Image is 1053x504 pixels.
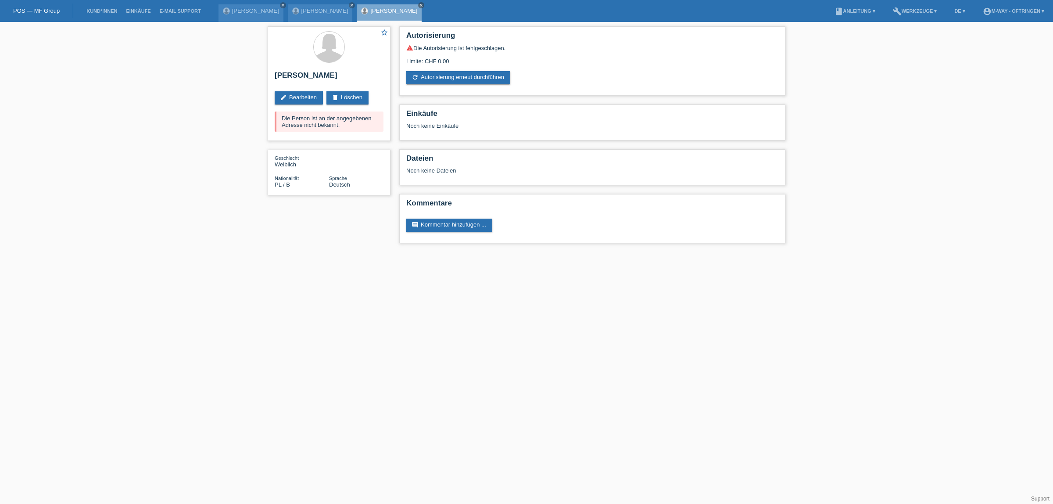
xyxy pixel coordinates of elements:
[406,44,413,51] i: warning
[406,154,778,167] h2: Dateien
[419,3,423,7] i: close
[370,7,417,14] a: [PERSON_NAME]
[418,2,424,8] a: close
[412,221,419,228] i: comment
[155,8,205,14] a: E-Mail Support
[275,112,383,132] div: Die Person ist an der angegebenen Adresse nicht bekannt.
[406,122,778,136] div: Noch keine Einkäufe
[275,71,383,84] h2: [PERSON_NAME]
[1031,496,1049,502] a: Support
[232,7,279,14] a: [PERSON_NAME]
[835,7,843,16] i: book
[329,176,347,181] span: Sprache
[406,51,778,65] div: Limite: CHF 0.00
[332,94,339,101] i: delete
[406,31,778,44] h2: Autorisierung
[329,181,350,188] span: Deutsch
[893,7,902,16] i: build
[349,2,355,8] a: close
[950,8,969,14] a: DE ▾
[275,155,299,161] span: Geschlecht
[406,71,510,84] a: refreshAutorisierung erneut durchführen
[412,74,419,81] i: refresh
[350,3,354,7] i: close
[82,8,122,14] a: Kund*innen
[13,7,60,14] a: POS — MF Group
[380,29,388,36] i: star_border
[275,91,323,104] a: editBearbeiten
[380,29,388,38] a: star_border
[326,91,369,104] a: deleteLöschen
[301,7,348,14] a: [PERSON_NAME]
[406,167,674,174] div: Noch keine Dateien
[978,8,1049,14] a: account_circlem-way - Oftringen ▾
[406,199,778,212] h2: Kommentare
[275,176,299,181] span: Nationalität
[830,8,880,14] a: bookAnleitung ▾
[406,44,778,51] div: Die Autorisierung ist fehlgeschlagen.
[122,8,155,14] a: Einkäufe
[280,2,286,8] a: close
[275,181,290,188] span: Polen / B / 25.04.2022
[406,219,492,232] a: commentKommentar hinzufügen ...
[406,109,778,122] h2: Einkäufe
[983,7,992,16] i: account_circle
[888,8,942,14] a: buildWerkzeuge ▾
[280,94,287,101] i: edit
[281,3,285,7] i: close
[275,155,329,168] div: Weiblich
